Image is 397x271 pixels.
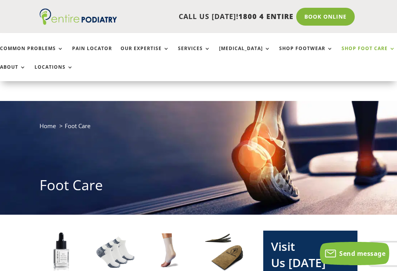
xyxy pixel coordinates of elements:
a: Book Online [296,8,355,26]
span: Send message [339,249,385,258]
span: 1800 4 ENTIRE [238,12,293,21]
p: CALL US [DATE]! [117,12,293,22]
a: Pain Locator [72,46,112,63]
img: logo (1) [40,9,117,25]
a: Home [40,122,56,130]
a: [MEDICAL_DATA] [219,46,271,63]
h1: Foot Care [40,175,357,199]
a: Services [178,46,211,63]
span: Foot Care [65,122,90,130]
a: Our Expertise [121,46,169,63]
button: Send message [320,242,389,265]
a: Shop Foot Care [342,46,395,63]
a: Shop Footwear [279,46,333,63]
a: Locations [35,64,73,81]
a: Entire Podiatry [40,19,117,26]
nav: breadcrumb [40,121,357,137]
